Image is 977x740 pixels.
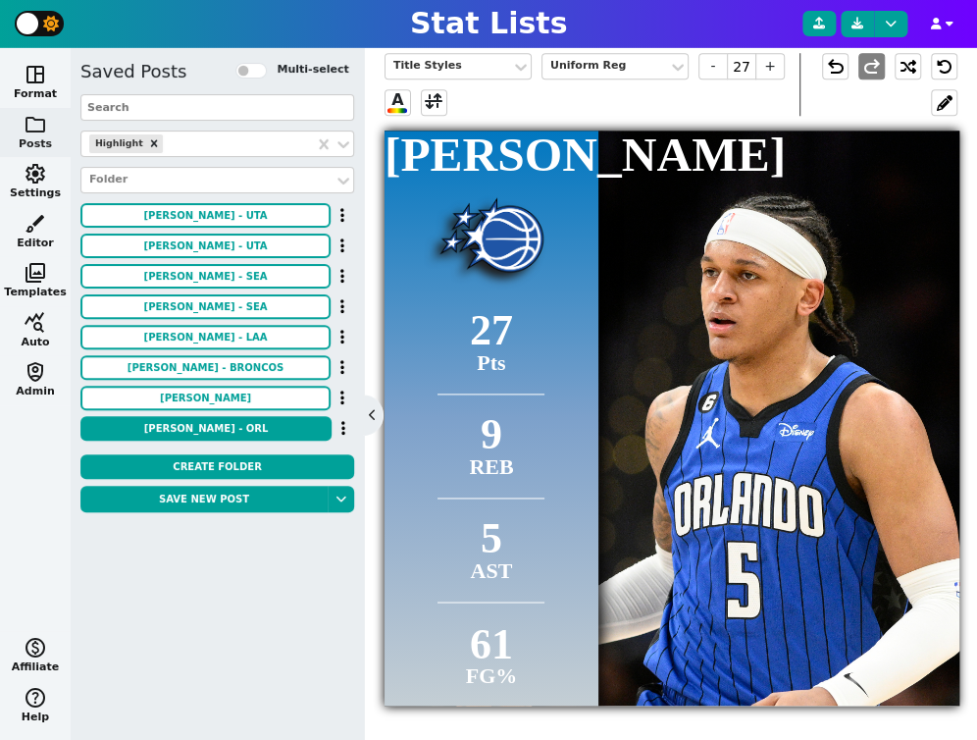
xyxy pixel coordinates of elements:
div: Remove Highlight [145,134,163,152]
span: REB [469,454,513,479]
span: help [24,686,47,710]
button: undo [822,53,848,79]
button: [PERSON_NAME] - uta [80,234,331,258]
span: 61 [470,622,513,665]
span: shield_person [24,360,47,384]
span: monetization_on [24,636,47,660]
span: query_stats [24,311,47,335]
button: Save new post [80,486,328,512]
button: redo [858,53,885,79]
div: [PERSON_NAME] [385,131,598,179]
h5: Saved Posts [80,61,186,82]
button: [PERSON_NAME] [80,386,331,410]
button: [PERSON_NAME] - laa [80,325,331,349]
span: undo [824,55,848,79]
span: 27 [470,309,513,352]
span: brush [24,212,47,236]
div: Title Styles [393,58,503,75]
div: Uniform Reg [550,58,660,75]
div: Highlight [89,134,145,152]
span: AST [471,558,513,583]
span: redo [860,55,884,79]
span: + [755,53,785,79]
span: space_dashboard [24,63,47,86]
span: 5 [481,517,502,560]
span: folder [24,113,47,136]
input: Search [80,94,354,121]
button: Create Folder [80,454,354,479]
span: Pts [477,350,505,375]
span: photo_library [24,261,47,285]
label: Multi-select [277,62,348,79]
span: - [698,53,728,79]
button: [PERSON_NAME] - uta [80,203,331,228]
button: [PERSON_NAME] - broncos [80,355,331,380]
span: FG% [466,662,517,687]
button: [PERSON_NAME] - sea [80,294,331,319]
span: settings [24,162,47,185]
h1: Stat Lists [410,6,567,41]
span: 9 [481,413,502,456]
button: [PERSON_NAME] - sea [80,264,331,289]
button: [PERSON_NAME] - ORL [80,416,332,441]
